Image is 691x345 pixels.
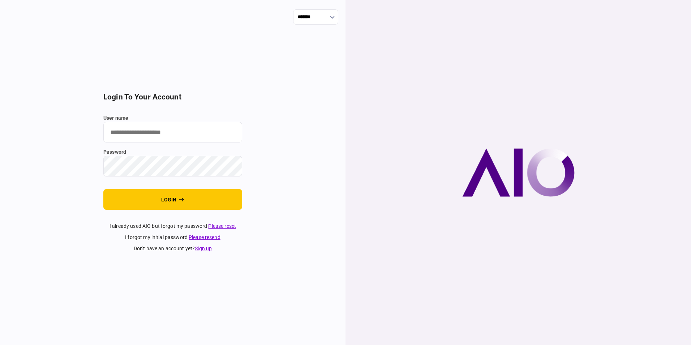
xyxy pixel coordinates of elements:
[189,234,220,240] a: Please resend
[103,148,242,156] label: password
[103,222,242,230] div: I already used AIO but forgot my password
[103,245,242,252] div: don't have an account yet ?
[462,148,575,197] img: AIO company logo
[208,223,236,229] a: Please reset
[103,93,242,102] h2: login to your account
[103,234,242,241] div: I forgot my initial password
[103,189,242,210] button: login
[103,122,242,142] input: user name
[103,114,242,122] label: user name
[103,156,242,176] input: password
[293,9,338,25] input: show language options
[195,246,212,251] a: Sign up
